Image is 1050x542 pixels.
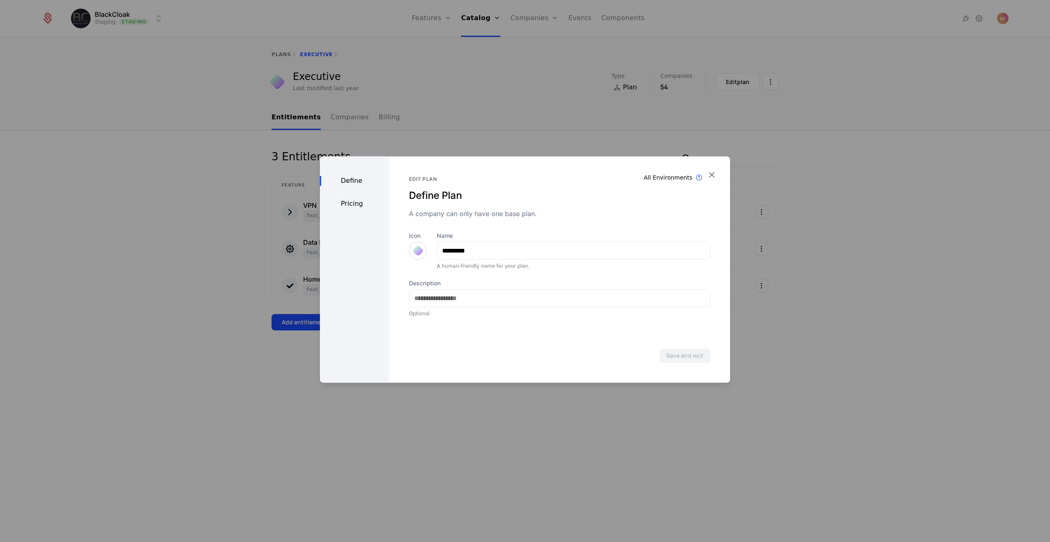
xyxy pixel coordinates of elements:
[409,279,710,287] label: Description
[409,209,710,219] div: A company can only have one base plan.
[437,263,710,269] div: A human-friendly name for your plan.
[409,189,710,202] div: Define Plan
[409,176,710,182] div: Edit plan
[409,232,427,240] label: Icon
[644,173,693,182] div: All Environments
[320,199,389,209] div: Pricing
[437,232,710,240] label: Name
[659,348,710,363] button: Save and exit
[409,310,710,317] div: Optional
[320,176,389,186] div: Define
